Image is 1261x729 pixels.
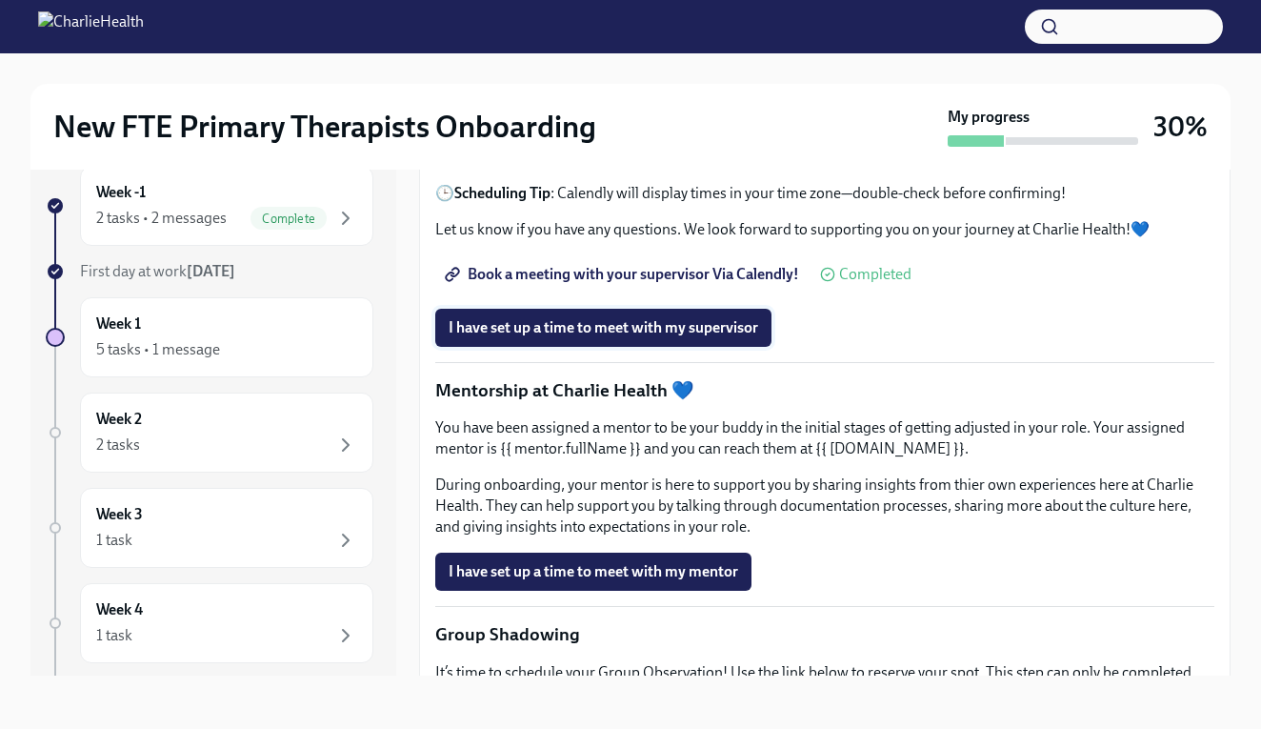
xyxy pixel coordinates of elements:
button: I have set up a time to meet with my supervisor [435,309,771,347]
span: First day at work [80,262,235,280]
img: CharlieHealth [38,11,144,42]
h6: Week 1 [96,314,141,334]
a: Week 22 tasks [46,393,373,473]
a: Week 41 task [46,583,373,663]
span: I have set up a time to meet with my mentor [449,562,738,581]
a: Week -12 tasks • 2 messagesComplete [46,166,373,246]
div: 1 task [96,625,132,646]
p: Let us know if you have any questions. We look forward to supporting you on your journey at Charl... [435,219,1214,240]
span: Book a meeting with your supervisor Via Calendly! [449,265,799,284]
p: Group Shadowing [435,622,1214,647]
h2: New FTE Primary Therapists Onboarding [53,108,596,146]
h6: Week 4 [96,599,143,620]
div: 2 tasks • 2 messages [96,208,227,229]
a: Week 15 tasks • 1 message [46,297,373,377]
p: Mentorship at Charlie Health 💙 [435,378,1214,403]
a: Book a meeting with your supervisor Via Calendly! [435,255,812,294]
h3: 30% [1153,110,1208,144]
a: Week 31 task [46,488,373,568]
p: 🕒 : Calendly will display times in your time zone—double-check before confirming! [435,183,1214,204]
strong: Scheduling Tip [454,184,550,202]
a: First day at work[DATE] [46,261,373,282]
p: During onboarding, your mentor is here to support you by sharing insights from thier own experien... [435,475,1214,537]
span: Complete [250,212,327,226]
div: 1 task [96,530,132,551]
span: Completed [839,267,911,282]
div: 5 tasks • 1 message [96,339,220,360]
h6: Week 2 [96,409,142,430]
p: It’s time to schedule your Group Observation! Use the link below to reserve your spot. This step ... [435,662,1214,704]
h6: Week 3 [96,504,143,525]
p: You have been assigned a mentor to be your buddy in the initial stages of getting adjusted in you... [435,417,1214,459]
h6: Week -1 [96,182,146,203]
button: I have set up a time to meet with my mentor [435,553,751,591]
strong: [DATE] [187,262,235,280]
strong: My progress [948,107,1030,128]
span: I have set up a time to meet with my supervisor [449,318,758,337]
div: 2 tasks [96,435,140,456]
